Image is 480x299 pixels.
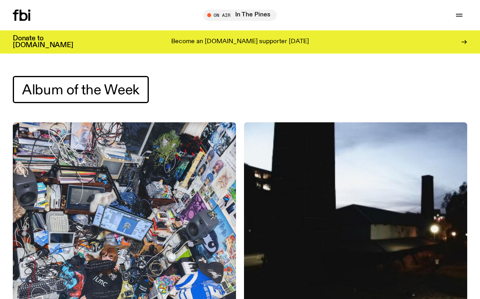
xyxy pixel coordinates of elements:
[171,38,309,46] p: Become an [DOMAIN_NAME] supporter [DATE]
[13,35,73,49] h3: Donate to [DOMAIN_NAME]
[22,82,140,98] span: Album of the Week
[203,10,277,21] button: On AirIn The Pines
